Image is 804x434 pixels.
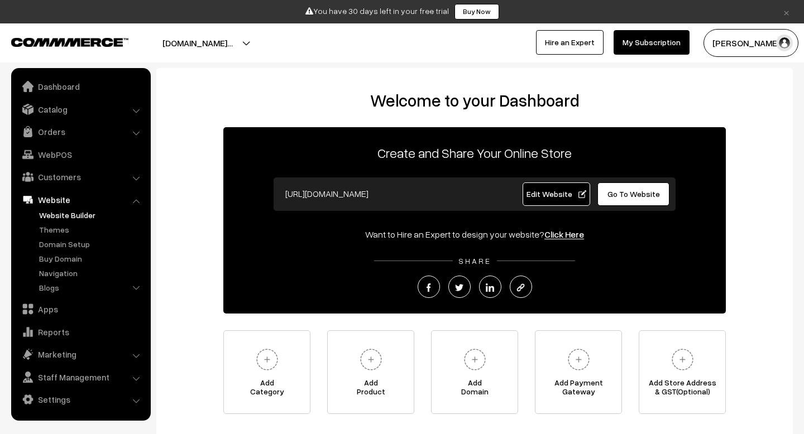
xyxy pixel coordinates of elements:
[14,322,147,342] a: Reports
[14,190,147,210] a: Website
[14,167,147,187] a: Customers
[328,378,414,401] span: Add Product
[4,4,800,20] div: You have 30 days left in your free trial
[607,189,660,199] span: Go To Website
[11,35,109,48] a: COMMMERCE
[527,189,586,199] span: Edit Website
[36,253,147,264] a: Buy Domain
[667,344,698,375] img: plus.svg
[776,35,793,51] img: user
[167,90,782,110] h2: Welcome to your Dashboard
[460,344,490,375] img: plus.svg
[36,238,147,250] a: Domain Setup
[14,389,147,409] a: Settings
[14,76,147,97] a: Dashboard
[14,144,147,165] a: WebPOS
[454,4,499,20] a: Buy Now
[639,330,726,414] a: Add Store Address& GST(Optional)
[327,330,414,414] a: AddProduct
[14,299,147,319] a: Apps
[779,5,794,18] a: ×
[563,344,594,375] img: plus.svg
[703,29,798,57] button: [PERSON_NAME]
[14,367,147,387] a: Staff Management
[123,29,272,57] button: [DOMAIN_NAME]…
[223,228,726,241] div: Want to Hire an Expert to design your website?
[36,282,147,293] a: Blogs
[639,378,725,401] span: Add Store Address & GST(Optional)
[535,330,622,414] a: Add PaymentGateway
[223,143,726,163] p: Create and Share Your Online Store
[453,256,497,266] span: SHARE
[356,344,386,375] img: plus.svg
[14,99,147,119] a: Catalog
[544,229,584,240] a: Click Here
[536,30,604,55] a: Hire an Expert
[432,378,518,401] span: Add Domain
[36,267,147,279] a: Navigation
[597,182,669,206] a: Go To Website
[252,344,283,375] img: plus.svg
[14,122,147,142] a: Orders
[36,224,147,235] a: Themes
[614,30,690,55] a: My Subscription
[535,378,621,401] span: Add Payment Gateway
[36,209,147,221] a: Website Builder
[223,330,310,414] a: AddCategory
[11,38,128,46] img: COMMMERCE
[431,330,518,414] a: AddDomain
[224,378,310,401] span: Add Category
[523,182,591,206] a: Edit Website
[14,344,147,364] a: Marketing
